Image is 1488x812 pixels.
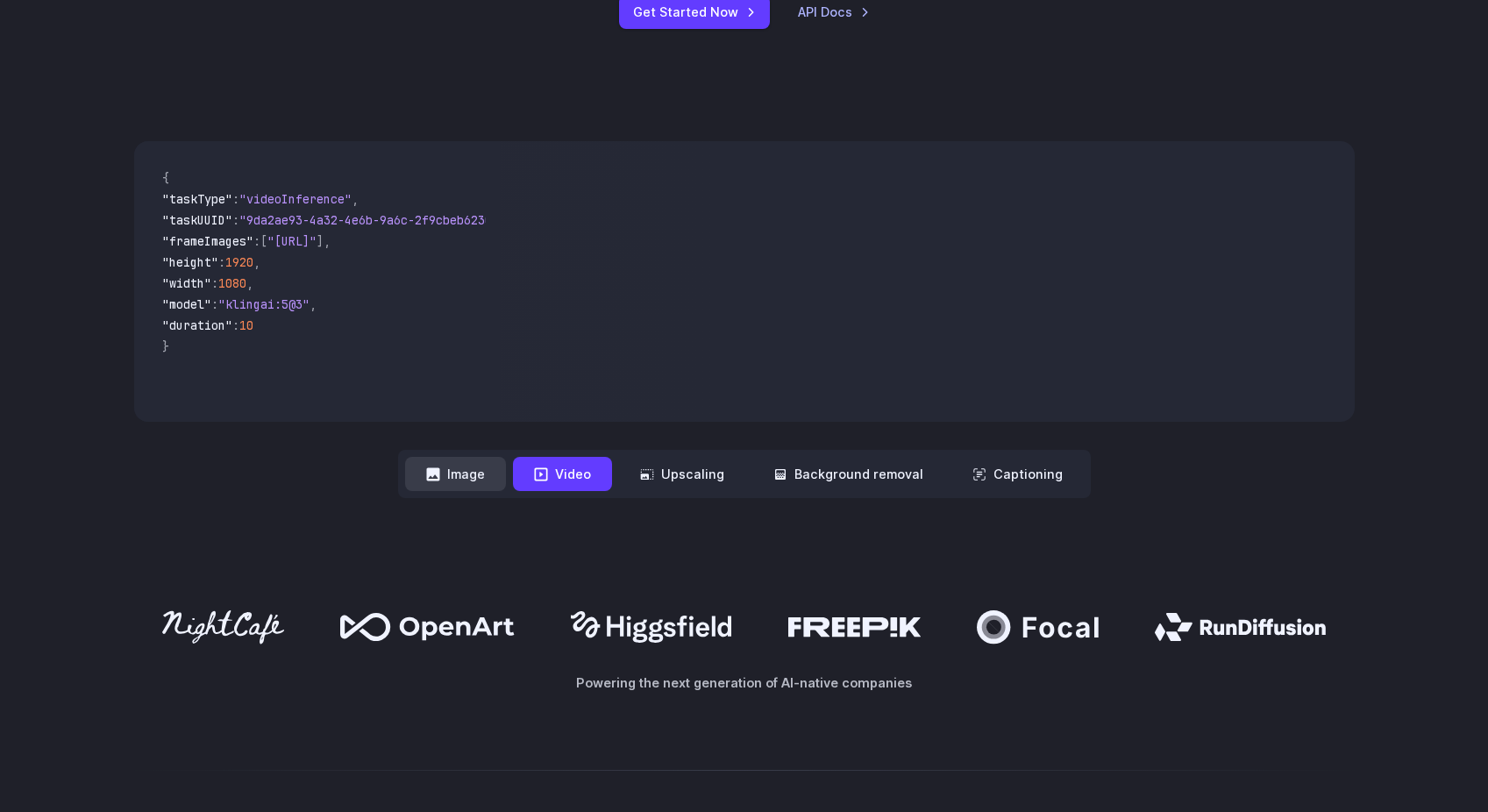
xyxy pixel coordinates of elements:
span: "taskType" [162,191,232,207]
span: "taskUUID" [162,212,232,228]
span: , [310,296,317,312]
span: : [253,233,260,249]
button: Video [513,457,612,491]
span: "frameImages" [162,233,253,249]
span: "duration" [162,317,232,333]
span: 1080 [218,275,246,291]
span: : [232,191,239,207]
button: Background removal [752,457,944,491]
span: : [232,212,239,228]
span: 1920 [225,254,253,270]
span: { [162,170,169,186]
span: 10 [239,317,253,333]
span: [ [260,233,267,249]
span: "videoInference" [239,191,352,207]
button: Upscaling [619,457,745,491]
span: "9da2ae93-4a32-4e6b-9a6c-2f9cbeb62301" [239,212,506,228]
button: Captioning [951,457,1084,491]
span: , [324,233,331,249]
span: : [211,296,218,312]
span: "[URL]" [267,233,317,249]
span: "width" [162,275,211,291]
span: "klingai:5@3" [218,296,310,312]
span: } [162,338,169,354]
a: API Docs [798,2,870,22]
span: , [246,275,253,291]
p: Powering the next generation of AI-native companies [134,673,1355,693]
span: : [232,317,239,333]
span: : [218,254,225,270]
span: , [352,191,359,207]
span: "height" [162,254,218,270]
span: : [211,275,218,291]
button: Image [405,457,506,491]
span: , [253,254,260,270]
span: "model" [162,296,211,312]
span: ] [317,233,324,249]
